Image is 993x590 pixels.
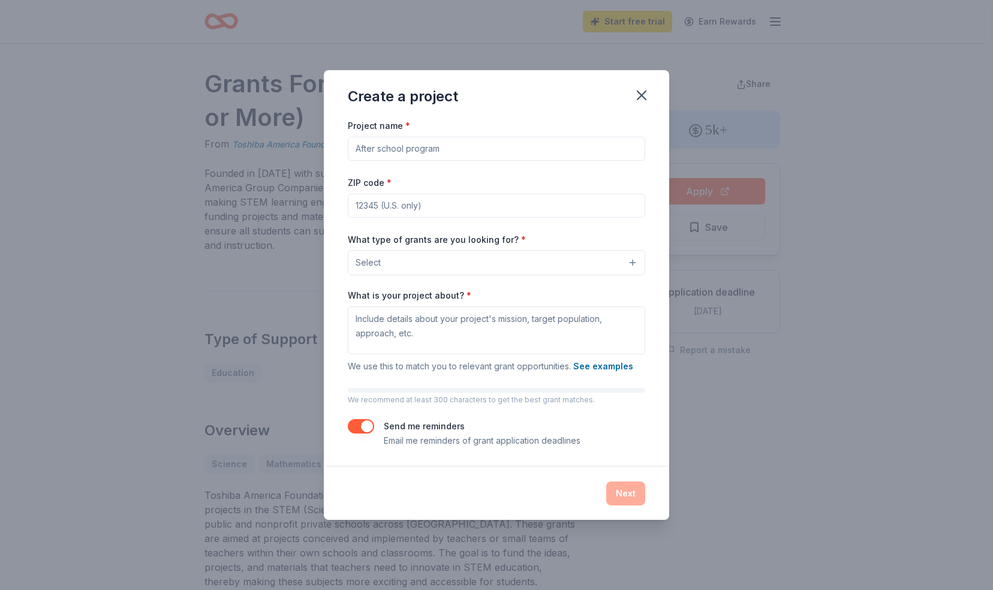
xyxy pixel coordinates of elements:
input: 12345 (U.S. only) [348,194,645,218]
label: ZIP code [348,177,392,189]
label: What is your project about? [348,290,471,302]
div: Create a project [348,87,458,106]
span: Select [356,255,381,270]
p: We recommend at least 300 characters to get the best grant matches. [348,395,645,405]
button: Select [348,250,645,275]
button: See examples [573,359,633,374]
input: After school program [348,137,645,161]
label: What type of grants are you looking for? [348,234,526,246]
label: Project name [348,120,410,132]
p: Email me reminders of grant application deadlines [384,434,580,448]
span: We use this to match you to relevant grant opportunities. [348,361,633,371]
label: Send me reminders [384,421,465,431]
